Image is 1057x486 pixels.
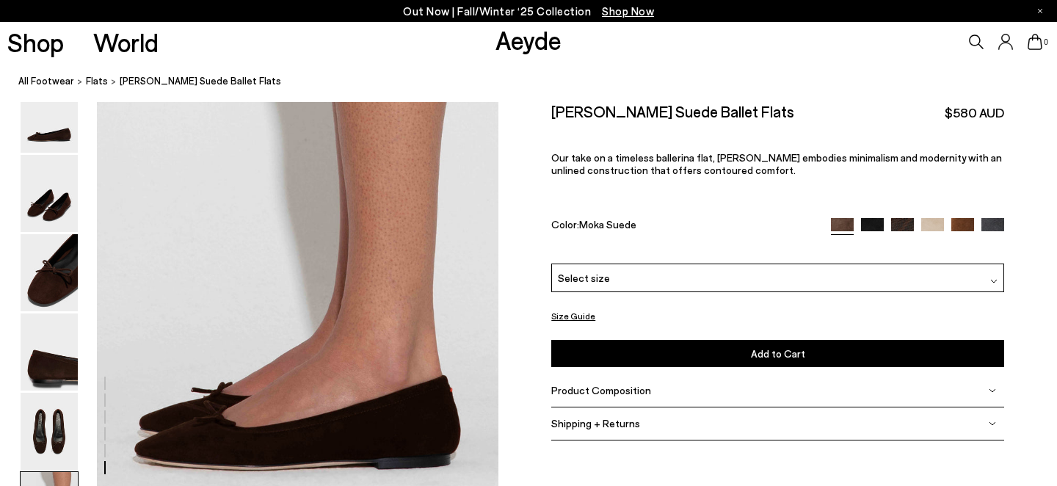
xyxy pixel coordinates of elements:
span: [PERSON_NAME] Suede Ballet Flats [120,73,281,89]
a: flats [86,73,108,89]
a: All Footwear [18,73,74,89]
span: Shipping + Returns [551,417,640,429]
span: Add to Cart [751,347,805,360]
h2: [PERSON_NAME] Suede Ballet Flats [551,102,794,120]
img: Delfina Suede Ballet Flats - Image 1 [21,76,78,153]
img: svg%3E [989,420,996,427]
img: Delfina Suede Ballet Flats - Image 5 [21,393,78,470]
a: Shop [7,29,64,55]
a: Aeyde [495,24,562,55]
a: World [93,29,159,55]
img: Delfina Suede Ballet Flats - Image 3 [21,234,78,311]
a: 0 [1028,34,1042,50]
div: Color: [551,217,816,234]
button: Size Guide [551,307,595,325]
p: Out Now | Fall/Winter ‘25 Collection [403,2,654,21]
span: flats [86,75,108,87]
span: Product Composition [551,384,651,396]
span: Moka Suede [579,217,636,230]
nav: breadcrumb [18,62,1057,102]
span: 0 [1042,38,1050,46]
img: svg%3E [990,278,998,285]
span: Navigate to /collections/new-in [602,4,654,18]
span: Select size [558,270,610,286]
img: Delfina Suede Ballet Flats - Image 2 [21,155,78,232]
button: Add to Cart [551,340,1004,367]
span: Our take on a timeless ballerina flat, [PERSON_NAME] embodies minimalism and modernity with an un... [551,151,1002,176]
img: Delfina Suede Ballet Flats - Image 4 [21,313,78,391]
span: $580 AUD [945,104,1004,122]
img: svg%3E [989,387,996,394]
